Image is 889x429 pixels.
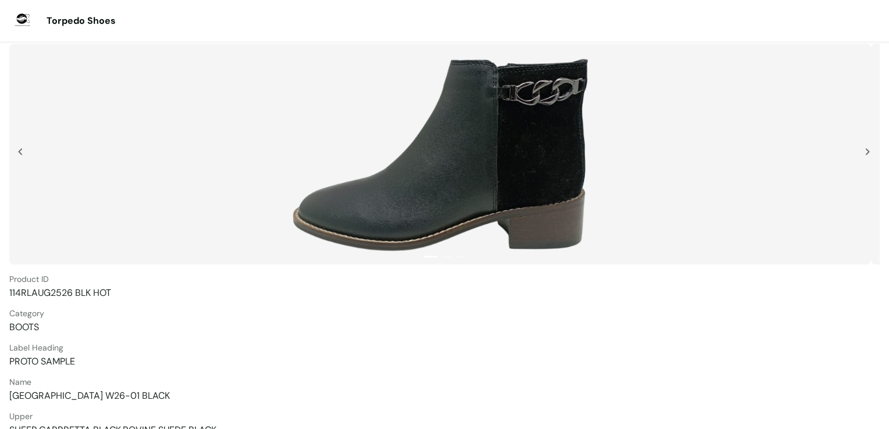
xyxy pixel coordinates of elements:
img: 14fb2c3a-5573-4db6-bed1-033b52b276bd [12,9,35,33]
button: 1 [424,256,438,258]
span: BOOTS [9,321,880,333]
span: 114RLAUG2526 BLK HOT [9,287,880,299]
img: 1iXN1vQnL93Sly2tp5gZdOCkLDXXBTSgBZsUPNcHDKDn+5ELF7g1yYvXVEkKmvRWZKcQRrDyOUyzO6P5j+usZkj6Qm3KTBTXX... [865,148,870,155]
span: Category [9,308,880,319]
img: Product images [289,49,591,259]
span: Upper [9,411,880,421]
span: [GEOGRAPHIC_DATA] W26-01 BLACK [9,389,880,402]
span: Product ID [9,274,880,284]
span: PROTO SAMPLE [9,355,880,367]
button: 2 [442,256,451,258]
img: jS538UXRZ47CFcZgAAAABJRU5ErkJggg== [18,148,23,155]
button: 3 [456,256,465,258]
span: Name [9,377,880,387]
span: Torpedo Shoes [47,15,116,27]
span: Label Heading [9,342,880,353]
